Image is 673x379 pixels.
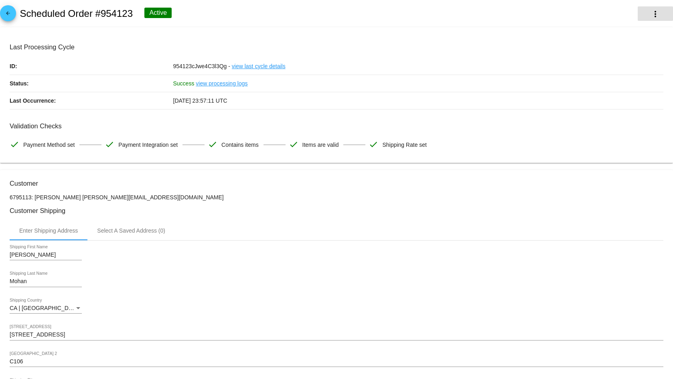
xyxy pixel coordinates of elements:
[10,43,663,51] h3: Last Processing Cycle
[10,75,173,92] p: Status:
[10,122,663,130] h3: Validation Checks
[289,140,298,149] mat-icon: check
[208,140,217,149] mat-icon: check
[3,10,13,20] mat-icon: arrow_back
[10,332,663,338] input: Shipping Street 1
[221,136,259,153] span: Contains items
[196,75,247,92] a: view processing logs
[382,136,427,153] span: Shipping Rate set
[10,278,82,285] input: Shipping Last Name
[97,227,165,234] div: Select A Saved Address (0)
[173,63,230,69] span: 954123cJwe4C3l3Qg -
[651,9,660,19] mat-icon: more_vert
[10,140,19,149] mat-icon: check
[23,136,75,153] span: Payment Method set
[10,194,663,201] p: 6795113: [PERSON_NAME] [PERSON_NAME][EMAIL_ADDRESS][DOMAIN_NAME]
[173,97,227,104] span: [DATE] 23:57:11 UTC
[144,8,172,18] div: Active
[369,140,378,149] mat-icon: check
[10,180,663,187] h3: Customer
[10,305,80,311] span: CA | [GEOGRAPHIC_DATA]
[19,227,78,234] div: Enter Shipping Address
[10,207,663,215] h3: Customer Shipping
[232,58,286,75] a: view last cycle details
[118,136,178,153] span: Payment Integration set
[173,80,195,87] span: Success
[10,252,82,258] input: Shipping First Name
[10,305,82,312] mat-select: Shipping Country
[10,359,663,365] input: Shipping Street 2
[10,58,173,75] p: ID:
[20,8,133,19] h2: Scheduled Order #954123
[10,92,173,109] p: Last Occurrence:
[302,136,339,153] span: Items are valid
[105,140,114,149] mat-icon: check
